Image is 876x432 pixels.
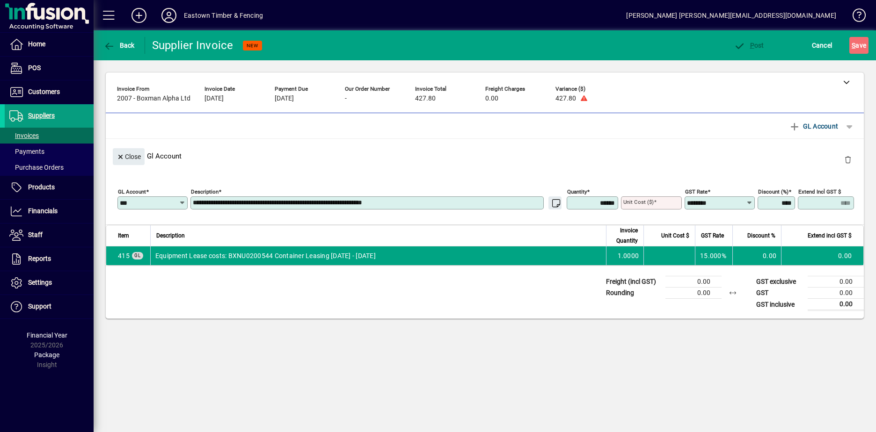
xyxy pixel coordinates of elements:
[732,246,781,265] td: 0.00
[567,188,587,195] mat-label: Quantity
[747,230,775,241] span: Discount %
[752,299,808,310] td: GST inclusive
[812,38,832,53] span: Cancel
[9,164,64,171] span: Purchase Orders
[685,188,708,195] mat-label: GST rate
[28,183,55,191] span: Products
[781,246,863,265] td: 0.00
[5,33,94,56] a: Home
[345,95,347,102] span: -
[810,37,835,54] button: Cancel
[184,8,263,23] div: Eastown Timber & Fencing
[28,40,45,48] span: Home
[752,288,808,299] td: GST
[695,246,732,265] td: 15.000%
[110,152,147,160] app-page-header-button: Close
[5,80,94,104] a: Customers
[5,247,94,271] a: Reports
[204,95,224,102] span: [DATE]
[28,64,41,72] span: POS
[118,188,146,195] mat-label: GL Account
[117,95,190,102] span: 2007 - Boxman Alpha Ltd
[626,8,836,23] div: [PERSON_NAME] [PERSON_NAME][EMAIL_ADDRESS][DOMAIN_NAME]
[94,37,145,54] app-page-header-button: Back
[28,207,58,215] span: Financials
[28,279,52,286] span: Settings
[247,43,258,49] span: NEW
[606,246,643,265] td: 1.0000
[117,149,141,165] span: Close
[798,188,841,195] mat-label: Extend incl GST $
[154,7,184,24] button: Profile
[415,95,436,102] span: 427.80
[28,88,60,95] span: Customers
[808,230,852,241] span: Extend incl GST $
[5,271,94,295] a: Settings
[750,42,754,49] span: P
[601,288,665,299] td: Rounding
[665,288,722,299] td: 0.00
[731,37,766,54] button: Post
[601,276,665,288] td: Freight (incl GST)
[837,155,859,164] app-page-header-button: Delete
[852,38,866,53] span: ave
[808,288,864,299] td: 0.00
[849,37,869,54] button: Save
[275,95,294,102] span: [DATE]
[555,95,576,102] span: 427.80
[5,128,94,144] a: Invoices
[5,295,94,318] a: Support
[665,276,722,288] td: 0.00
[156,230,185,241] span: Description
[5,223,94,247] a: Staff
[808,276,864,288] td: 0.00
[118,251,130,260] span: Equipment Lease costs
[34,351,59,359] span: Package
[103,42,135,49] span: Back
[5,200,94,223] a: Financials
[623,199,654,205] mat-label: Unit Cost ($)
[846,2,864,32] a: Knowledge Base
[9,148,44,155] span: Payments
[118,230,129,241] span: Item
[28,302,51,310] span: Support
[758,188,788,195] mat-label: Discount (%)
[734,42,764,49] span: ost
[5,159,94,175] a: Purchase Orders
[124,7,154,24] button: Add
[661,230,689,241] span: Unit Cost $
[701,230,724,241] span: GST Rate
[612,225,638,246] span: Invoice Quantity
[5,144,94,159] a: Payments
[28,255,51,262] span: Reports
[485,95,498,102] span: 0.00
[28,112,55,119] span: Suppliers
[5,176,94,199] a: Products
[837,148,859,171] button: Delete
[134,253,141,258] span: GL
[28,231,43,238] span: Staff
[27,331,67,339] span: Financial Year
[191,188,219,195] mat-label: Description
[752,276,808,288] td: GST exclusive
[150,246,606,265] td: Equipment Lease costs: BXNU0200544 Container Leasing [DATE] - [DATE]
[852,42,855,49] span: S
[106,139,864,173] div: Gl Account
[152,38,234,53] div: Supplier Invoice
[5,57,94,80] a: POS
[9,132,39,139] span: Invoices
[113,148,145,165] button: Close
[101,37,137,54] button: Back
[808,299,864,310] td: 0.00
